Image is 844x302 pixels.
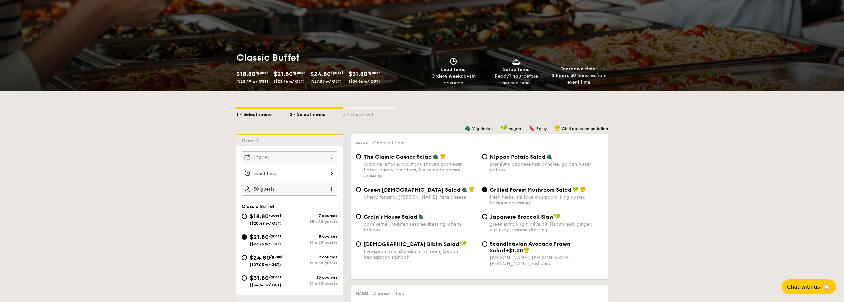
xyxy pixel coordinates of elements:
div: Order in advance [425,73,482,86]
h1: Classic Buffet [236,52,420,64]
input: Green [DEMOGRAPHIC_DATA] Saladcherry tomato, [PERSON_NAME], feta cheese [356,187,361,192]
img: icon-vegetarian.fe4039eb.svg [465,125,471,131]
input: Nippon Potato Saladpremium japanese mayonnaise, golden russet potato [482,154,487,159]
span: /guest [367,70,380,75]
img: icon-dish.430c3a2e.svg [511,58,521,65]
div: five-spice tofu, shiitake mushroom, korean beansprout, spinach [364,249,477,260]
strong: 1 hour [509,73,523,79]
span: Vegetarian [472,126,493,131]
div: fresh herbs, shiitake mushroom, king oyster, balsamic dressing [490,194,603,206]
div: from event time [550,72,608,86]
span: $21.80 [250,233,269,241]
span: Teardown time: [561,66,597,72]
span: $18.80 [250,213,269,220]
img: icon-vegetarian.fe4039eb.svg [546,153,552,159]
span: $21.80 [274,70,292,78]
img: icon-clock.2db775ea.svg [448,58,458,65]
input: Japanese Broccoli Slawgreek extra virgin olive oil, kizami nori, ginger, yuzu soy-sesame dressing [482,214,487,219]
span: $24.80 [250,254,270,261]
span: $31.80 [349,70,367,78]
img: icon-vegan.f8ff3823.svg [460,241,467,247]
button: Chat with us🦙 [782,279,836,294]
span: 🦙 [823,283,831,291]
input: [DEMOGRAPHIC_DATA] Bibim Saladfive-spice tofu, shiitake mushroom, korean beansprout, spinach [356,241,361,247]
div: Min 40 guests [290,219,337,224]
span: ($23.76 w/ GST) [274,79,305,84]
input: Grilled Forest Mushroom Saladfresh herbs, shiitake mushroom, king oyster, balsamic dressing [482,187,487,192]
span: ($27.03 w/ GST) [310,79,342,84]
img: icon-chef-hat.a58ddaea.svg [469,186,475,192]
input: $31.80/guest($34.66 w/ GST)10 coursesMin 30 guests [242,275,247,281]
img: icon-vegan.f8ff3823.svg [572,186,579,192]
div: 2 - Select items [290,109,343,118]
input: $21.80/guest($23.76 w/ GST)8 coursesMin 30 guests [242,234,247,240]
span: Choose 1 item [372,291,404,296]
img: icon-vegetarian.fe4039eb.svg [418,213,424,219]
input: Scandinavian Avocado Prawn Salad+$1.00[PERSON_NAME], [PERSON_NAME], [PERSON_NAME], red onion [482,241,487,247]
div: Ready before serving time [487,73,545,86]
span: Lead time: [441,67,466,72]
div: Min 30 guests [290,281,337,286]
span: /guest [331,70,343,75]
span: ($34.66 w/ GST) [250,283,281,287]
div: romaine lettuce, croutons, shaved parmesan flakes, cherry tomatoes, housemade caesar dressing [364,161,477,178]
span: /guest [270,254,283,259]
div: Min 30 guests [290,261,337,265]
span: /guest [255,70,268,75]
span: [DEMOGRAPHIC_DATA] Bibim Salad [364,241,459,247]
div: Min 30 guests [290,240,337,245]
span: $24.80 [310,70,331,78]
img: icon-chef-hat.a58ddaea.svg [554,125,560,131]
img: icon-vegetarian.fe4039eb.svg [433,153,439,159]
div: corn kernel, roasted sesame dressing, cherry tomato [364,221,477,233]
img: icon-chef-hat.a58ddaea.svg [440,153,446,159]
span: Nippon Potato Salad [490,154,546,160]
div: greek extra virgin olive oil, kizami nori, ginger, yuzu soy-sesame dressing [490,221,603,233]
div: 1 - Select menu [236,109,290,118]
div: premium japanese mayonnaise, golden russet potato [490,161,603,173]
img: icon-vegan.f8ff3823.svg [554,213,561,219]
span: Setup time: [503,67,530,72]
div: 10 courses [290,275,337,280]
input: $24.80/guest($27.03 w/ GST)9 coursesMin 30 guests [242,255,247,260]
div: 3 - Check out [343,109,396,118]
span: Choose 1 item [373,140,404,146]
img: icon-teardown.65201eee.svg [576,58,582,64]
span: The Classic Caesar Salad [364,154,432,160]
span: /guest [269,234,281,238]
div: 7 courses [290,213,337,218]
img: icon-chef-hat.a58ddaea.svg [580,186,586,192]
span: Scandinavian Avocado Prawn Salad [490,241,570,254]
input: $18.80/guest($20.49 w/ GST)7 coursesMin 40 guests [242,214,247,219]
img: icon-chef-hat.a58ddaea.svg [524,247,530,253]
img: icon-spicy.37a8142b.svg [529,125,535,131]
span: Green [DEMOGRAPHIC_DATA] Salad [364,187,461,193]
strong: 2 hours 30 minutes [552,73,596,78]
img: icon-add.58712e84.svg [327,183,337,195]
span: ($20.49 w/ GST) [236,79,268,84]
span: Grilled Forest Mushroom Salad [490,187,572,193]
span: $31.80 [250,274,269,282]
span: Spicy [536,126,547,131]
span: Chef's recommendation [562,126,608,131]
span: /guest [269,275,281,279]
span: ($34.66 w/ GST) [349,79,380,84]
span: Order 1 [242,138,261,144]
div: 9 courses [290,255,337,259]
span: Classic Buffet [242,204,275,209]
img: icon-reduce.1d2dbef1.svg [317,183,327,195]
div: cherry tomato, [PERSON_NAME], feta cheese [364,194,477,200]
span: Salad [356,141,369,145]
input: Number of guests [242,183,337,196]
input: Event time [242,167,337,180]
div: 8 courses [290,234,337,239]
div: [PERSON_NAME], [PERSON_NAME], [PERSON_NAME], red onion [490,255,603,266]
span: Japanese Broccoli Slaw [490,214,553,220]
span: /guest [269,213,281,218]
span: +$1.00 [505,247,523,254]
img: icon-vegan.f8ff3823.svg [501,125,507,131]
span: Chat with us [787,284,820,290]
input: Grain's House Saladcorn kernel, roasted sesame dressing, cherry tomato [356,214,361,219]
img: icon-vegetarian.fe4039eb.svg [461,186,467,192]
span: /guest [292,70,305,75]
